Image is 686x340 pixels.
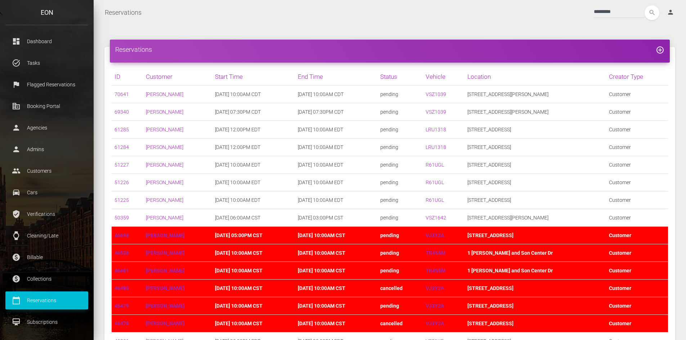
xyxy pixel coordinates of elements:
[143,68,212,86] th: Customer
[377,191,423,209] td: pending
[115,197,129,203] a: 51225
[295,227,378,244] td: [DATE] 10:00AM CST
[606,315,668,332] td: Customer
[295,68,378,86] th: End Time
[146,109,183,115] a: [PERSON_NAME]
[377,139,423,156] td: pending
[146,250,185,256] a: [PERSON_NAME]
[5,162,88,180] a: people Customers
[656,46,664,54] i: add_circle_outline
[295,297,378,315] td: [DATE] 10:00AM CST
[5,97,88,115] a: corporate_fare Booking Portal
[295,103,378,121] td: [DATE] 07:30PM CDT
[5,32,88,50] a: dashboard Dashboard
[377,297,423,315] td: pending
[105,4,142,22] a: Reservations
[115,215,129,221] a: 50359
[426,162,444,168] a: R61UGL
[426,197,444,203] a: R61UGL
[426,144,446,150] a: LRU1318
[465,244,606,262] td: 1 [PERSON_NAME] and Son Center Dr
[146,285,185,291] a: [PERSON_NAME]
[212,297,295,315] td: [DATE] 10:00AM CST
[212,244,295,262] td: [DATE] 10:00AM CST
[212,315,295,332] td: [DATE] 10:00AM CST
[11,122,83,133] p: Agencies
[212,262,295,280] td: [DATE] 10:00AM CST
[11,36,83,47] p: Dashboard
[465,86,606,103] td: [STREET_ADDRESS][PERSON_NAME]
[606,209,668,227] td: Customer
[606,174,668,191] td: Customer
[377,315,423,332] td: cancelled
[212,191,295,209] td: [DATE] 10:00AM EDT
[606,280,668,297] td: Customer
[115,303,129,309] a: 46479
[146,321,185,326] a: [PERSON_NAME]
[377,121,423,139] td: pending
[5,205,88,223] a: verified_user Verifications
[115,268,129,273] a: 46481
[606,86,668,103] td: Customer
[115,109,129,115] a: 69340
[11,144,83,155] p: Admins
[295,280,378,297] td: [DATE] 10:00AM CST
[115,232,129,238] a: 46698
[5,248,88,266] a: paid Billable
[5,227,88,245] a: watch Cleaning/Late
[146,144,183,150] a: [PERSON_NAME]
[11,209,83,219] p: Verifications
[146,162,183,168] a: [PERSON_NAME]
[295,244,378,262] td: [DATE] 10:00AM CST
[212,121,295,139] td: [DATE] 12:00PM EDT
[11,230,83,241] p: Cleaning/Late
[115,250,129,256] a: 46536
[377,68,423,86] th: Status
[606,156,668,174] td: Customer
[465,121,606,139] td: [STREET_ADDRESS]
[212,139,295,156] td: [DATE] 12:00PM EDT
[465,262,606,280] td: 1 [PERSON_NAME] and Son Center Dr
[606,121,668,139] td: Customer
[146,215,183,221] a: [PERSON_NAME]
[115,45,664,54] h4: Reservations
[465,191,606,209] td: [STREET_ADDRESS]
[295,191,378,209] td: [DATE] 10:00AM EDT
[115,127,129,132] a: 61285
[426,215,446,221] a: VSZ1642
[465,315,606,332] td: [STREET_ADDRESS]
[465,209,606,227] td: [STREET_ADDRESS][PERSON_NAME]
[377,86,423,103] td: pending
[606,227,668,244] td: Customer
[465,174,606,191] td: [STREET_ADDRESS]
[377,174,423,191] td: pending
[212,103,295,121] td: [DATE] 07:30PM CDT
[146,127,183,132] a: [PERSON_NAME]
[377,156,423,174] td: pending
[465,68,606,86] th: Location
[606,68,668,86] th: Creator Type
[115,321,129,326] a: 46478
[377,209,423,227] td: pending
[112,68,143,86] th: ID
[295,262,378,280] td: [DATE] 10:00AM CST
[426,127,446,132] a: LRU1318
[11,79,83,90] p: Flagged Reservations
[645,5,659,20] button: search
[465,227,606,244] td: [STREET_ADDRESS]
[212,156,295,174] td: [DATE] 10:00AM EDT
[212,227,295,244] td: [DATE] 05:00PM CST
[146,268,185,273] a: [PERSON_NAME]
[5,291,88,309] a: calendar_today Reservations
[426,285,444,291] a: VJ3Y2A
[606,191,668,209] td: Customer
[11,58,83,68] p: Tasks
[5,119,88,137] a: person Agencies
[115,91,129,97] a: 70641
[606,244,668,262] td: Customer
[377,262,423,280] td: pending
[426,109,446,115] a: VSZ1039
[5,140,88,158] a: person Admins
[5,183,88,201] a: drive_eta Cars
